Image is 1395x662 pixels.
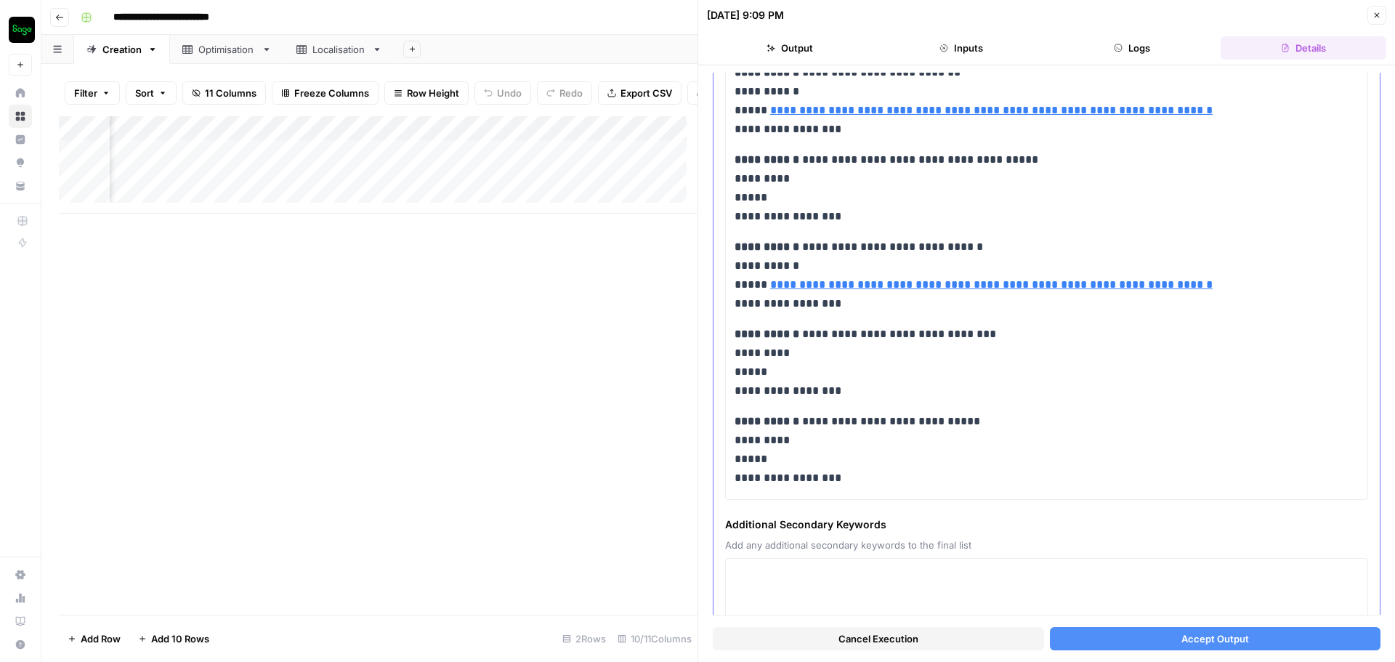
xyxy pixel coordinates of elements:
span: Filter [74,86,97,100]
span: 11 Columns [205,86,256,100]
span: Redo [559,86,583,100]
span: Accept Output [1181,631,1249,646]
button: Accept Output [1050,627,1381,650]
a: Opportunities [9,151,32,174]
button: 11 Columns [182,81,266,105]
span: Undo [497,86,522,100]
button: Undo [474,81,531,105]
a: Creation [74,35,170,64]
a: Home [9,81,32,105]
button: Cancel Execution [713,627,1044,650]
span: Cancel Execution [838,631,918,646]
button: Add 10 Rows [129,627,218,650]
div: [DATE] 9:09 PM [707,8,784,23]
a: Settings [9,563,32,586]
div: Optimisation [198,42,256,57]
span: Add Row [81,631,121,646]
button: Help + Support [9,633,32,656]
span: Add 10 Rows [151,631,209,646]
div: 10/11 Columns [612,627,697,650]
span: Freeze Columns [294,86,369,100]
div: Localisation [312,42,366,57]
span: Add any additional secondary keywords to the final list [725,538,1368,552]
button: Sort [126,81,177,105]
button: Output [707,36,873,60]
a: Your Data [9,174,32,198]
button: Redo [537,81,592,105]
div: 2 Rows [557,627,612,650]
button: Add Row [59,627,129,650]
button: Workspace: Sage SEO [9,12,32,48]
a: Usage [9,586,32,610]
button: Freeze Columns [272,81,379,105]
button: Export CSV [598,81,682,105]
button: Details [1221,36,1386,60]
a: Learning Hub [9,610,32,633]
button: Logs [1050,36,1216,60]
img: Sage SEO Logo [9,17,35,43]
div: Creation [102,42,142,57]
span: Export CSV [620,86,672,100]
a: Localisation [284,35,395,64]
span: Sort [135,86,154,100]
span: Row Height [407,86,459,100]
a: Optimisation [170,35,284,64]
button: Inputs [878,36,1044,60]
button: Filter [65,81,120,105]
button: Row Height [384,81,469,105]
a: Insights [9,128,32,151]
a: Browse [9,105,32,128]
span: Additional Secondary Keywords [725,517,1368,532]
